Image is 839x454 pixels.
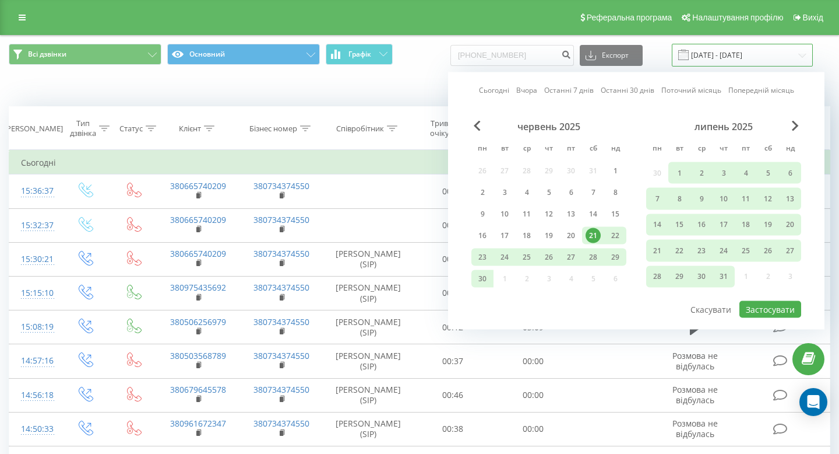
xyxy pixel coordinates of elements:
a: Попередній місяць [728,85,794,96]
div: 9 [694,191,709,207]
div: 28 [586,250,601,265]
td: [PERSON_NAME] (SIP) [323,276,413,310]
div: 25 [738,243,753,258]
div: 3 [716,165,731,180]
div: 6 [782,165,798,180]
td: [PERSON_NAME] (SIP) [323,412,413,446]
button: Графік [326,44,393,65]
span: Налаштування профілю [692,13,783,22]
div: 12 [541,207,556,222]
div: 1 [672,165,687,180]
div: пн 7 лип 2025 р. [646,188,668,209]
abbr: четвер [715,141,732,158]
a: 380734374550 [253,384,309,395]
a: 380679645578 [170,384,226,395]
a: 380665740209 [170,214,226,225]
div: липень 2025 [646,121,801,132]
a: 380665740209 [170,180,226,191]
div: 29 [608,250,623,265]
div: сб 28 черв 2025 р. [582,249,604,266]
div: 10 [716,191,731,207]
div: 24 [716,243,731,258]
div: Open Intercom Messenger [799,388,827,416]
div: нд 20 лип 2025 р. [779,214,801,235]
div: 14 [650,217,665,232]
a: 380734374550 [253,282,309,293]
div: 29 [672,269,687,284]
div: 19 [541,228,556,243]
a: Сьогодні [479,85,509,96]
div: вт 3 черв 2025 р. [493,184,516,201]
td: [PERSON_NAME] (SIP) [323,378,413,412]
td: [PERSON_NAME] (SIP) [323,344,413,378]
abbr: неділя [607,141,624,158]
div: чт 26 черв 2025 р. [538,249,560,266]
div: 17 [716,217,731,232]
div: 14 [586,207,601,222]
div: чт 31 лип 2025 р. [713,266,735,287]
div: пт 20 черв 2025 р. [560,227,582,245]
div: 23 [694,243,709,258]
div: 26 [541,250,556,265]
div: Тип дзвінка [70,118,96,138]
div: 7 [586,185,601,200]
div: 26 [760,243,775,258]
td: [PERSON_NAME] (SIP) [323,310,413,344]
div: 9 [475,207,490,222]
div: 11 [519,207,534,222]
a: 380975435692 [170,282,226,293]
div: 31 [716,269,731,284]
div: пт 25 лип 2025 р. [735,240,757,261]
div: вт 8 лип 2025 р. [668,188,690,209]
div: 30 [694,269,709,284]
div: пн 9 черв 2025 р. [471,205,493,223]
div: чт 5 черв 2025 р. [538,184,560,201]
div: ср 16 лип 2025 р. [690,214,713,235]
div: Співробітник [336,124,384,134]
div: 14:56:18 [21,384,49,407]
div: 20 [782,217,798,232]
div: нд 13 лип 2025 р. [779,188,801,209]
div: чт 10 лип 2025 р. [713,188,735,209]
div: сб 14 черв 2025 р. [582,205,604,223]
div: сб 12 лип 2025 р. [757,188,779,209]
div: 2 [694,165,709,180]
div: чт 24 лип 2025 р. [713,240,735,261]
div: 23 [475,250,490,265]
div: ср 2 лип 2025 р. [690,162,713,184]
div: 3 [497,185,512,200]
div: 8 [672,191,687,207]
a: 380665740209 [170,248,226,259]
td: 00:37 [413,344,493,378]
div: 16 [694,217,709,232]
div: сб 21 черв 2025 р. [582,227,604,245]
div: 14:50:33 [21,418,49,441]
div: пт 27 черв 2025 р. [560,249,582,266]
span: Вихід [803,13,823,22]
button: Експорт [580,45,643,66]
div: вт 24 черв 2025 р. [493,249,516,266]
button: Застосувати [739,301,801,318]
div: ср 30 лип 2025 р. [690,266,713,287]
div: ср 9 лип 2025 р. [690,188,713,209]
div: 21 [650,243,665,258]
div: пт 6 черв 2025 р. [560,184,582,201]
div: 15 [608,207,623,222]
div: 27 [563,250,579,265]
div: 13 [563,207,579,222]
div: пт 18 лип 2025 р. [735,214,757,235]
div: 6 [563,185,579,200]
div: пн 2 черв 2025 р. [471,184,493,201]
a: 380734374550 [253,418,309,429]
span: Next Month [792,121,799,131]
button: Всі дзвінки [9,44,161,65]
div: 27 [782,243,798,258]
div: сб 19 лип 2025 р. [757,214,779,235]
div: 12 [760,191,775,207]
a: 380503568789 [170,350,226,361]
a: Останні 30 днів [601,85,654,96]
div: нд 27 лип 2025 р. [779,240,801,261]
abbr: середа [693,141,710,158]
div: Бізнес номер [249,124,297,134]
div: червень 2025 [471,121,626,132]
